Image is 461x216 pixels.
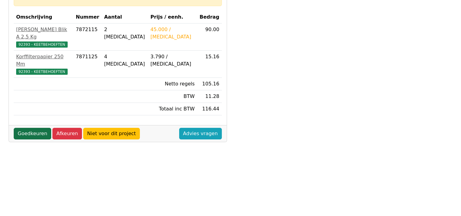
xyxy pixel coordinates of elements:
a: Advies vragen [179,128,222,139]
div: Korffilterpapier 250 Mm [16,53,71,68]
div: [PERSON_NAME] Blik A 2,5 Kg [16,26,71,41]
th: Aantal [102,11,148,23]
td: 7871125 [73,51,102,78]
td: 116.44 [197,103,222,115]
th: Omschrijving [14,11,73,23]
th: Prijs / eenh. [148,11,197,23]
th: Bedrag [197,11,222,23]
div: 3.790 / [MEDICAL_DATA] [151,53,195,68]
td: 11.28 [197,90,222,103]
td: 90.00 [197,23,222,51]
span: 92393 - KEETBEHOEFTEN [16,69,68,75]
td: Totaal inc BTW [148,103,197,115]
div: 2 [MEDICAL_DATA] [104,26,146,41]
th: Nummer [73,11,102,23]
div: 45.000 / [MEDICAL_DATA] [151,26,195,41]
a: Niet voor dit project [83,128,140,139]
a: Afkeuren [52,128,82,139]
div: 4 [MEDICAL_DATA] [104,53,146,68]
td: Netto regels [148,78,197,90]
td: BTW [148,90,197,103]
td: 7872115 [73,23,102,51]
a: Korffilterpapier 250 Mm92393 - KEETBEHOEFTEN [16,53,71,75]
span: 92393 - KEETBEHOEFTEN [16,41,68,48]
a: [PERSON_NAME] Blik A 2,5 Kg92393 - KEETBEHOEFTEN [16,26,71,48]
a: Goedkeuren [14,128,51,139]
td: 15.16 [197,51,222,78]
td: 105.16 [197,78,222,90]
